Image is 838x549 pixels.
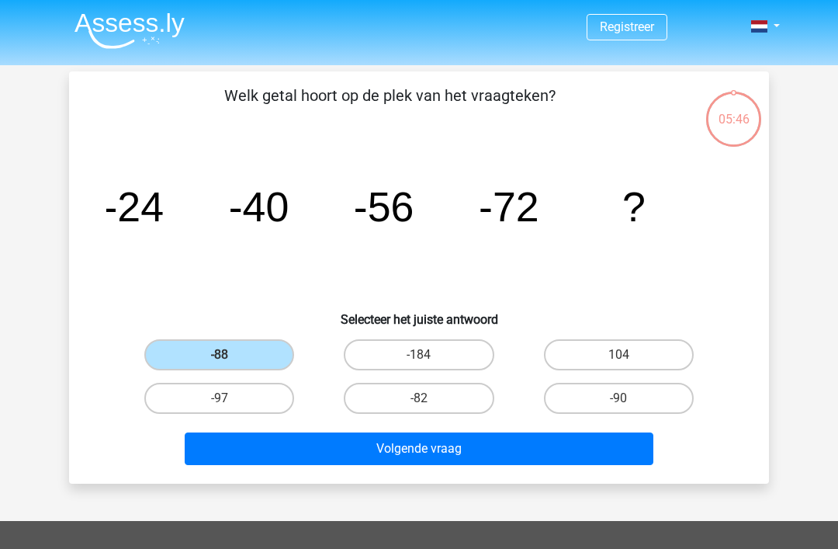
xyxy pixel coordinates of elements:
label: 104 [544,339,694,370]
tspan: -72 [479,183,539,230]
label: -82 [344,383,493,414]
h6: Selecteer het juiste antwoord [94,300,744,327]
tspan: -24 [103,183,164,230]
label: -88 [144,339,294,370]
a: Registreer [600,19,654,34]
tspan: ? [622,183,646,230]
label: -184 [344,339,493,370]
img: Assessly [74,12,185,49]
tspan: -56 [354,183,414,230]
tspan: -40 [229,183,289,230]
button: Volgende vraag [185,433,654,465]
label: -97 [144,383,294,414]
p: Welk getal hoort op de plek van het vraagteken? [94,84,686,130]
div: 05:46 [705,90,763,129]
label: -90 [544,383,694,414]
